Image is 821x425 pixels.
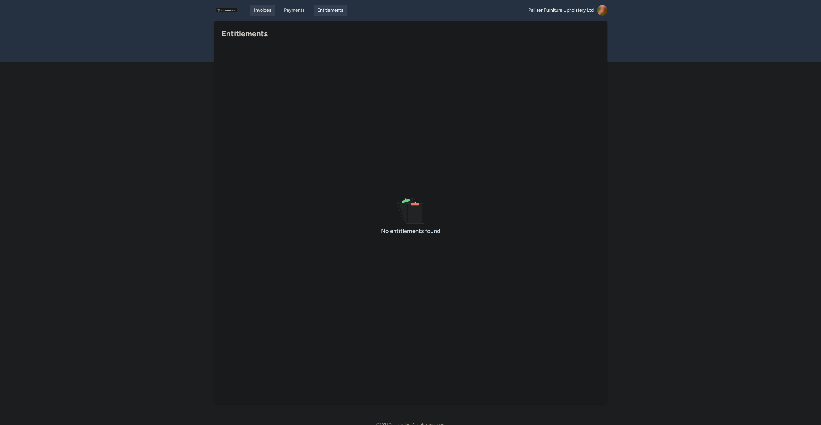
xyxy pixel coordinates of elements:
[216,5,237,16] img: logo_1758729169.png
[528,5,607,16] a: Palliser Furniture Upholstery Ltd.
[381,226,440,235] p: No entitlements found
[314,5,347,16] a: Entitlements
[250,5,275,16] a: Invoices
[222,28,594,39] h1: Entitlements
[280,5,308,16] a: Payments
[528,7,594,14] span: Palliser Furniture Upholstery Ltd.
